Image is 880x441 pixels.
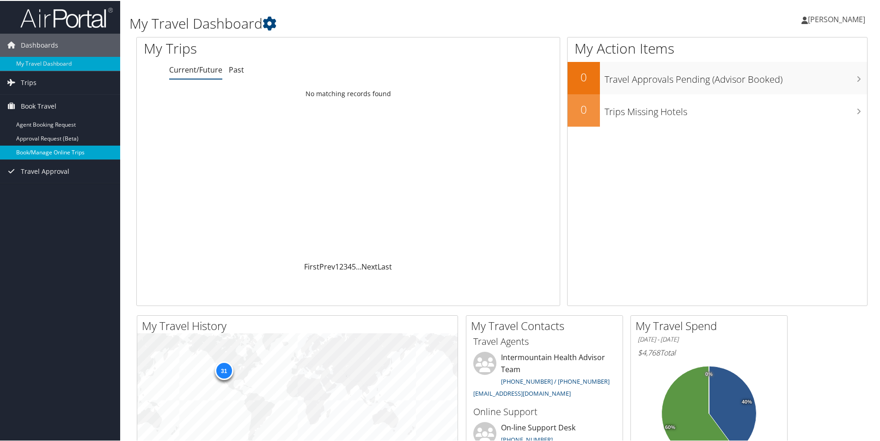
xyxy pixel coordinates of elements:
[21,33,58,56] span: Dashboards
[339,261,343,271] a: 2
[636,317,787,333] h2: My Travel Spend
[335,261,339,271] a: 1
[705,371,713,376] tspan: 0%
[137,85,560,101] td: No matching records found
[568,61,867,93] a: 0Travel Approvals Pending (Advisor Booked)
[473,388,571,397] a: [EMAIL_ADDRESS][DOMAIN_NAME]
[638,347,780,357] h6: Total
[21,94,56,117] span: Book Travel
[20,6,113,28] img: airportal-logo.png
[304,261,319,271] a: First
[638,347,660,357] span: $4,768
[605,67,867,85] h3: Travel Approvals Pending (Advisor Booked)
[352,261,356,271] a: 5
[21,70,37,93] span: Trips
[343,261,348,271] a: 3
[169,64,222,74] a: Current/Future
[319,261,335,271] a: Prev
[568,38,867,57] h1: My Action Items
[501,376,610,385] a: [PHONE_NUMBER] / [PHONE_NUMBER]
[361,261,378,271] a: Next
[144,38,377,57] h1: My Trips
[742,398,752,404] tspan: 40%
[378,261,392,271] a: Last
[808,13,865,24] span: [PERSON_NAME]
[605,100,867,117] h3: Trips Missing Hotels
[469,351,620,400] li: Intermountain Health Advisor Team
[356,261,361,271] span: …
[638,334,780,343] h6: [DATE] - [DATE]
[568,68,600,84] h2: 0
[348,261,352,271] a: 4
[229,64,244,74] a: Past
[473,404,616,417] h3: Online Support
[568,101,600,116] h2: 0
[129,13,626,32] h1: My Travel Dashboard
[568,93,867,126] a: 0Trips Missing Hotels
[665,424,675,429] tspan: 60%
[801,5,874,32] a: [PERSON_NAME]
[471,317,623,333] h2: My Travel Contacts
[214,361,233,379] div: 31
[142,317,458,333] h2: My Travel History
[473,334,616,347] h3: Travel Agents
[21,159,69,182] span: Travel Approval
